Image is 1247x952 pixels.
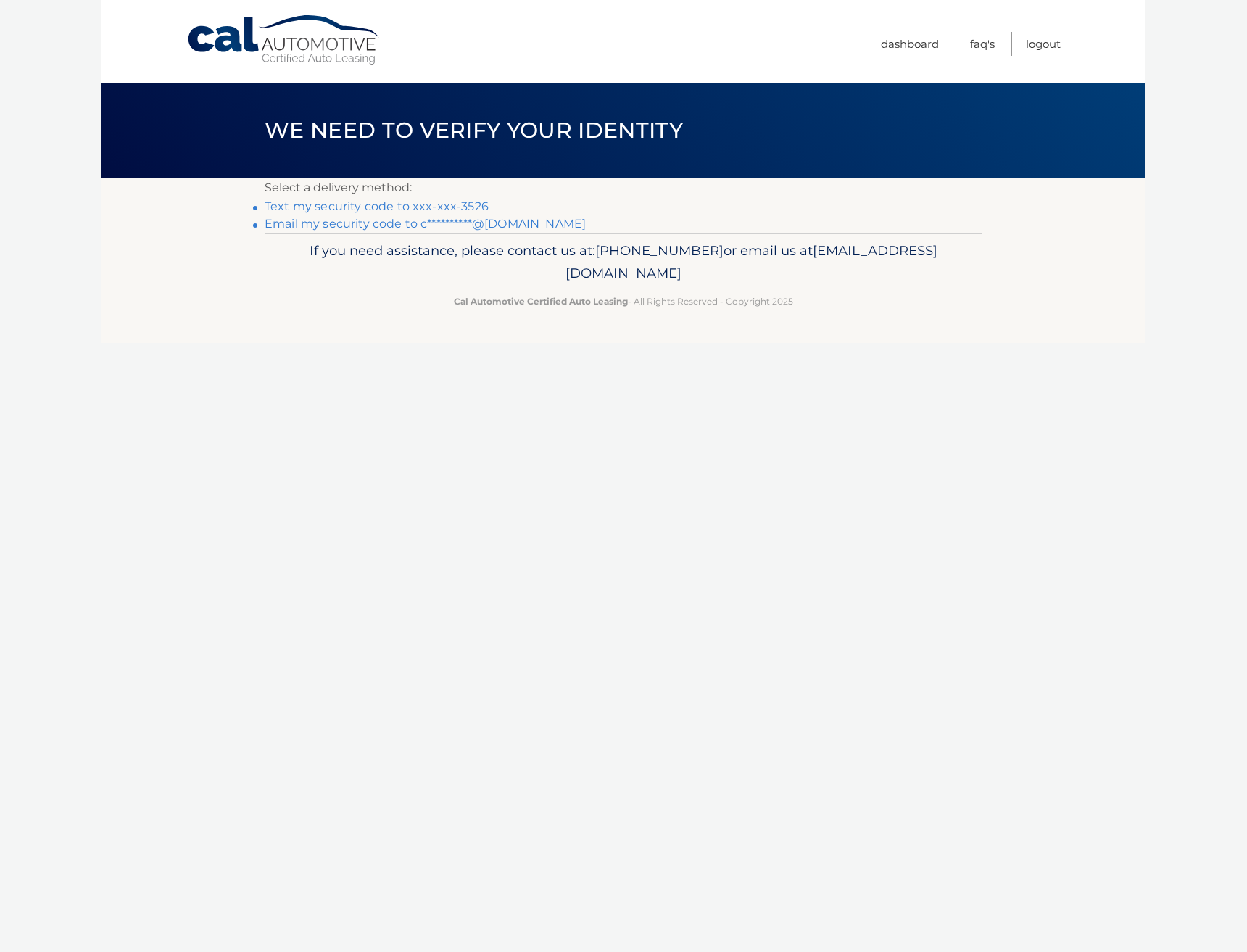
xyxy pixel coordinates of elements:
[881,32,939,56] a: Dashboard
[454,296,628,307] strong: Cal Automotive Certified Auto Leasing
[595,242,724,259] span: [PHONE_NUMBER]
[1026,32,1061,56] a: Logout
[265,199,489,213] a: Text my security code to xxx-xxx-3526
[265,178,982,198] p: Select a delivery method:
[265,117,683,144] span: We need to verify your identity
[970,32,995,56] a: FAQ's
[274,239,973,286] p: If you need assistance, please contact us at: or email us at
[265,217,586,231] a: Email my security code to c**********@[DOMAIN_NAME]
[274,294,973,309] p: - All Rights Reserved - Copyright 2025
[186,15,382,66] a: Cal Automotive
